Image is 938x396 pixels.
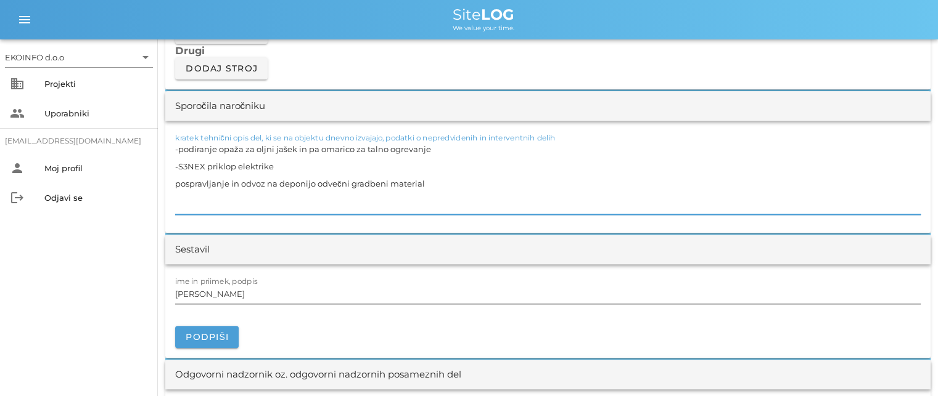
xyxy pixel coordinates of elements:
[44,108,148,118] div: Uporabniki
[5,52,64,63] div: EKOINFO d.o.o
[175,277,258,286] label: ime in priimek, podpis
[175,243,210,257] div: Sestavil
[175,57,268,79] button: Dodaj stroj
[175,44,921,57] h3: Drugi
[453,6,514,23] span: Site
[10,190,25,205] i: logout
[138,50,153,65] i: arrow_drop_down
[175,99,265,113] div: Sporočila naročniku
[185,331,229,342] span: Podpiši
[17,12,32,27] i: menu
[44,79,148,89] div: Projekti
[5,47,153,67] div: EKOINFO d.o.o
[175,133,556,142] label: kratek tehnični opis del, ki se na objektu dnevno izvajajo, podatki o nepredvidenih in interventn...
[185,63,258,74] span: Dodaj stroj
[453,24,514,32] span: We value your time.
[44,193,148,203] div: Odjavi se
[175,326,239,348] button: Podpiši
[10,161,25,176] i: person
[481,6,514,23] b: LOG
[876,337,938,396] iframe: Chat Widget
[10,106,25,121] i: people
[10,76,25,91] i: business
[175,368,461,382] div: Odgovorni nadzornik oz. odgovorni nadzornih posameznih del
[876,337,938,396] div: Pripomoček za klepet
[44,163,148,173] div: Moj profil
